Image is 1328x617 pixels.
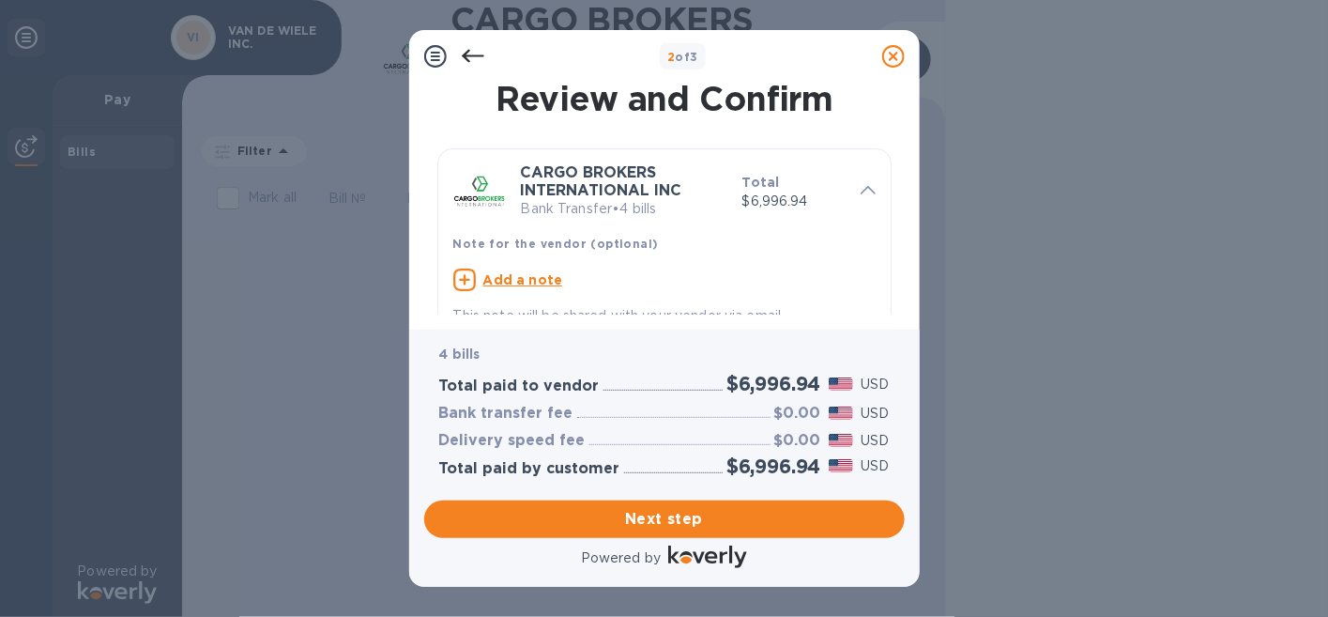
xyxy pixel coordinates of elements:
div: CARGO BROKERS INTERNATIONAL INCBank Transfer•4 billsTotal$6,996.94Note for the vendor (optional)A... [453,164,876,326]
h3: Bank transfer fee [439,405,573,423]
h3: Delivery speed fee [439,432,586,450]
img: USD [829,378,854,391]
h3: Total paid by customer [439,460,620,478]
b: of 3 [667,50,698,64]
h3: $0.00 [774,432,821,450]
p: $6,996.94 [742,192,846,211]
p: Bank Transfer • 4 bills [521,199,727,219]
b: Total [742,175,780,190]
u: Add a note [483,272,563,287]
b: CARGO BROKERS INTERNATIONAL INC [521,163,682,199]
h2: $6,996.94 [726,372,820,395]
img: USD [829,459,854,472]
img: USD [829,434,854,447]
p: USD [861,375,889,394]
img: Logo [668,546,747,568]
p: USD [861,404,889,424]
p: This note will be shared with your vendor via email [453,306,876,326]
h2: $6,996.94 [726,455,820,478]
button: Next step [424,501,905,538]
span: 2 [667,50,675,64]
p: Powered by [581,548,661,568]
img: USD [829,407,854,420]
p: USD [861,456,889,476]
h1: Review and Confirm [434,79,895,118]
span: Next step [439,508,890,531]
h3: Total paid to vendor [439,378,600,395]
p: USD [861,431,889,451]
b: 4 bills [439,347,481,362]
b: Note for the vendor (optional) [453,237,659,251]
h3: $0.00 [774,405,821,423]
